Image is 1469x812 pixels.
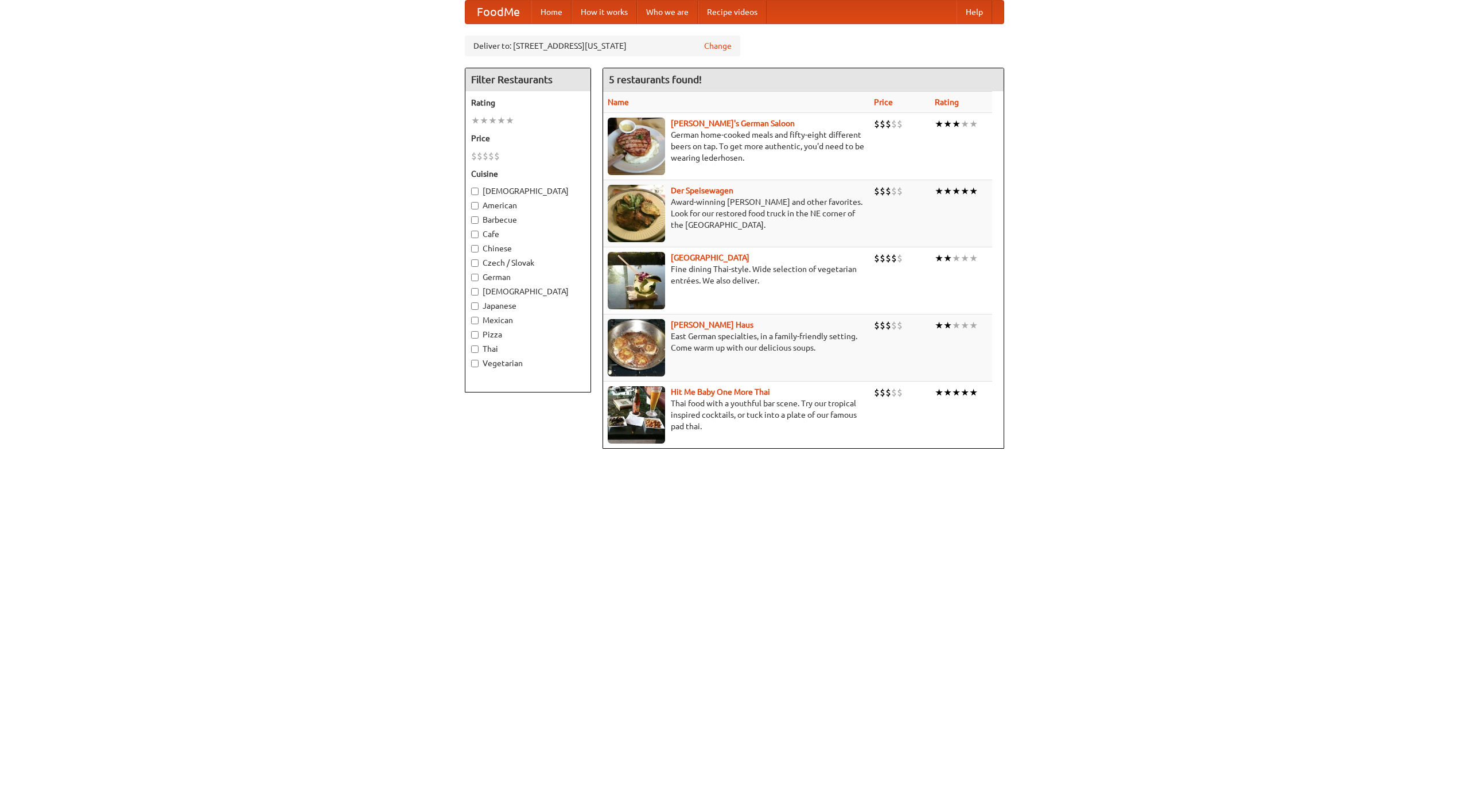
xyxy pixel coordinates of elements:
[608,129,865,164] p: German home-cooked meals and fifty-eight different beers on tap. To get more authentic, you'd nee...
[608,98,629,107] a: Name
[897,319,903,332] li: $
[874,252,880,265] li: $
[897,185,903,197] li: $
[608,331,865,353] p: East German specialties, in a family-friendly setting. Come warm up with our delicious soups.
[497,114,506,127] li: ★
[952,252,961,265] li: ★
[471,200,585,211] label: American
[471,288,479,296] input: [DEMOGRAPHIC_DATA]
[943,185,952,197] li: ★
[969,386,978,399] li: ★
[608,252,665,309] img: satay.jpg
[471,274,479,281] input: German
[477,150,483,162] li: $
[488,114,497,127] li: ★
[969,252,978,265] li: ★
[874,98,893,107] a: Price
[961,252,969,265] li: ★
[465,36,740,56] div: Deliver to: [STREET_ADDRESS][US_STATE]
[952,386,961,399] li: ★
[897,386,903,399] li: $
[935,118,943,130] li: ★
[471,345,479,353] input: Thai
[961,319,969,332] li: ★
[935,98,959,107] a: Rating
[471,231,479,238] input: Cafe
[471,202,479,209] input: American
[608,185,665,242] img: speisewagen.jpg
[961,386,969,399] li: ★
[885,118,891,130] li: $
[891,185,897,197] li: $
[471,302,479,310] input: Japanese
[471,245,479,252] input: Chinese
[952,118,961,130] li: ★
[471,358,585,369] label: Vegetarian
[531,1,572,24] a: Home
[572,1,637,24] a: How it works
[471,329,585,340] label: Pizza
[471,243,585,254] label: Chinese
[943,319,952,332] li: ★
[471,331,479,339] input: Pizza
[935,386,943,399] li: ★
[891,386,897,399] li: $
[471,185,585,197] label: [DEMOGRAPHIC_DATA]
[880,386,885,399] li: $
[698,1,767,24] a: Recipe videos
[494,150,500,162] li: $
[943,118,952,130] li: ★
[471,286,585,297] label: [DEMOGRAPHIC_DATA]
[969,185,978,197] li: ★
[471,257,585,269] label: Czech / Slovak
[935,319,943,332] li: ★
[957,1,992,24] a: Help
[880,185,885,197] li: $
[880,319,885,332] li: $
[637,1,698,24] a: Who we are
[891,118,897,130] li: $
[874,386,880,399] li: $
[471,317,479,324] input: Mexican
[471,97,585,108] h5: Rating
[471,314,585,326] label: Mexican
[506,114,514,127] li: ★
[961,118,969,130] li: ★
[608,398,865,432] p: Thai food with a youthful bar scene. Try our tropical inspired cocktails, or tuck into a plate of...
[671,119,795,128] a: [PERSON_NAME]'s German Saloon
[874,118,880,130] li: $
[897,118,903,130] li: $
[471,271,585,283] label: German
[471,300,585,312] label: Japanese
[885,185,891,197] li: $
[471,216,479,224] input: Barbecue
[480,114,488,127] li: ★
[969,319,978,332] li: ★
[471,228,585,240] label: Cafe
[891,319,897,332] li: $
[465,68,590,91] h4: Filter Restaurants
[608,118,665,175] img: esthers.jpg
[465,1,531,24] a: FoodMe
[609,74,702,85] ng-pluralize: 5 restaurants found!
[608,386,665,444] img: babythai.jpg
[671,253,749,262] a: [GEOGRAPHIC_DATA]
[471,168,585,180] h5: Cuisine
[874,185,880,197] li: $
[935,185,943,197] li: ★
[483,150,488,162] li: $
[471,133,585,144] h5: Price
[471,150,477,162] li: $
[471,188,479,195] input: [DEMOGRAPHIC_DATA]
[671,320,753,329] b: [PERSON_NAME] Haus
[671,186,733,195] a: Der Speisewagen
[671,387,770,397] a: Hit Me Baby One More Thai
[608,196,865,231] p: Award-winning [PERSON_NAME] and other favorites. Look for our restored food truck in the NE corne...
[952,185,961,197] li: ★
[704,40,732,52] a: Change
[471,259,479,267] input: Czech / Slovak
